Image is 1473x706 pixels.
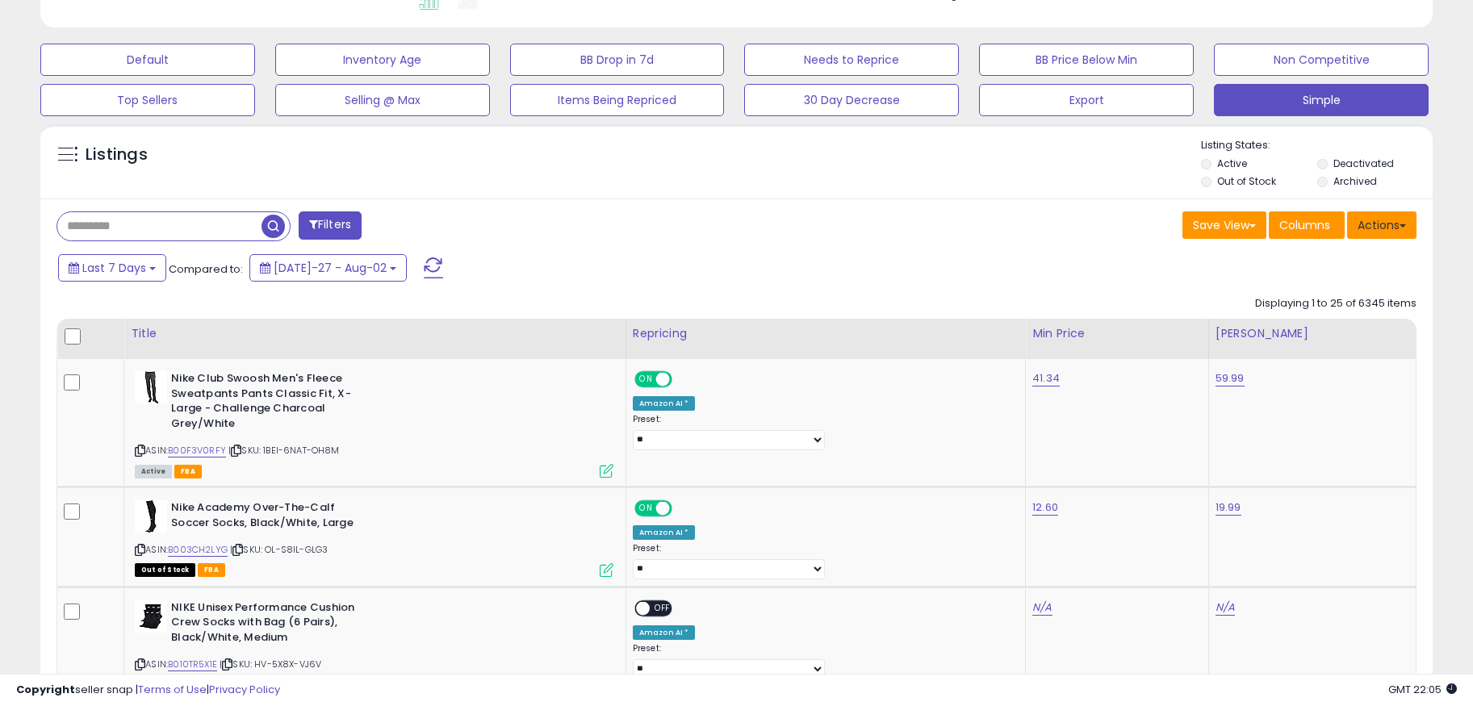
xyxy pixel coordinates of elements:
span: Last 7 Days [82,260,146,276]
span: [DATE]-27 - Aug-02 [274,260,387,276]
strong: Copyright [16,682,75,697]
button: [DATE]-27 - Aug-02 [249,254,407,282]
span: OFF [670,502,696,516]
div: [PERSON_NAME] [1216,325,1409,342]
div: Preset: [633,414,1013,450]
b: Nike Club Swoosh Men's Fleece Sweatpants Pants Classic Fit, X-Large - Challenge Charcoal Grey/White [171,371,367,435]
button: Top Sellers [40,84,255,116]
div: Amazon AI * [633,396,696,411]
img: 411jLmCQkhL._SL40_.jpg [135,600,167,633]
div: seller snap | | [16,683,280,698]
span: ON [636,373,656,386]
span: All listings that are currently out of stock and unavailable for purchase on Amazon [135,563,195,577]
button: Needs to Reprice [744,44,959,76]
button: Filters [299,211,362,240]
button: Items Being Repriced [510,84,725,116]
h5: Listings [86,144,148,166]
div: Repricing [633,325,1019,342]
button: Export [979,84,1194,116]
button: Last 7 Days [58,254,166,282]
div: ASIN: [135,500,613,575]
button: Non Competitive [1214,44,1429,76]
button: Columns [1269,211,1345,239]
p: Listing States: [1201,138,1433,153]
div: ASIN: [135,371,613,476]
div: Preset: [633,543,1013,579]
div: Min Price [1032,325,1202,342]
img: 318soqLkjFL._SL40_.jpg [135,500,167,533]
button: Inventory Age [275,44,490,76]
span: OFF [650,601,676,615]
span: OFF [670,373,696,386]
span: | SKU: OL-S8IL-GLG3 [230,543,328,556]
button: 30 Day Decrease [744,84,959,116]
button: Selling @ Max [275,84,490,116]
div: Displaying 1 to 25 of 6345 items [1255,296,1417,311]
span: Compared to: [169,261,243,277]
button: Simple [1214,84,1429,116]
a: Privacy Policy [209,682,280,697]
button: Actions [1347,211,1417,239]
span: 2025-08-10 22:05 GMT [1388,682,1457,697]
div: Amazon AI * [633,625,696,640]
b: NIKE Unisex Performance Cushion Crew Socks with Bag (6 Pairs), Black/White, Medium [171,600,367,650]
a: 59.99 [1216,370,1245,386]
a: Terms of Use [138,682,207,697]
div: Amazon AI * [633,525,696,540]
label: Deactivated [1333,157,1394,170]
button: BB Drop in 7d [510,44,725,76]
label: Archived [1333,174,1377,188]
span: | SKU: 1BEI-6NAT-OH8M [228,444,340,457]
button: BB Price Below Min [979,44,1194,76]
span: FBA [174,465,202,478]
label: Active [1217,157,1247,170]
span: ON [636,502,656,516]
button: Save View [1182,211,1266,239]
a: B00F3V0RFY [168,444,226,457]
div: Title [131,325,619,342]
span: FBA [198,563,225,577]
a: 12.60 [1032,499,1058,516]
a: B003CH2LYG [168,543,228,557]
div: Preset: [633,643,1013,679]
img: 41-Ilns-SfL._SL40_.jpg [135,371,167,403]
button: Default [40,44,255,76]
label: Out of Stock [1217,174,1276,188]
a: 41.34 [1032,370,1060,386]
b: Nike Academy Over-The-Calf Soccer Socks, Black/White, Large [171,500,367,534]
span: Columns [1279,217,1330,233]
span: All listings currently available for purchase on Amazon [135,465,172,478]
a: N/A [1216,599,1235,616]
a: 19.99 [1216,499,1241,516]
a: N/A [1032,599,1052,616]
